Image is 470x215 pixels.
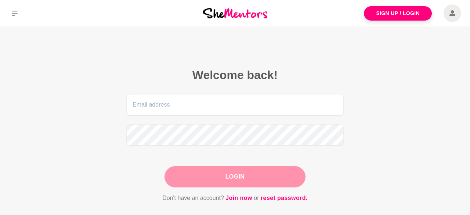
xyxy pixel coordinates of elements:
[364,6,432,21] a: Sign Up / Login
[126,193,344,203] p: Don't have an account? or
[126,68,344,82] h2: Welcome back!
[203,8,267,18] img: She Mentors Logo
[261,193,308,203] a: reset password.
[126,94,344,115] input: Email address
[225,193,252,203] a: Join now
